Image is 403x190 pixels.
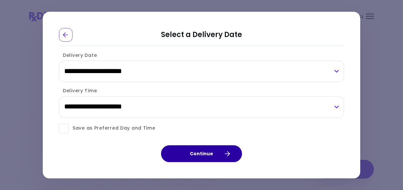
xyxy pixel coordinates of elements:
[59,88,97,94] label: Delivery Time
[161,145,242,162] button: Continue
[59,28,73,42] div: Go Back
[59,52,97,58] label: Delivery Date
[59,28,344,46] h2: Select a Delivery Date
[69,124,155,133] span: Save as Preferred Day and Time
